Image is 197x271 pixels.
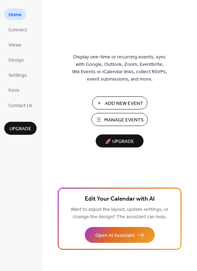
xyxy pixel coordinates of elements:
[9,125,31,133] span: Upgrade
[71,205,169,222] span: Want to adjust the layout, update settings, or change the design? The assistant can help.
[4,24,31,35] a: Connect
[4,122,37,135] button: Upgrade
[4,99,37,111] a: Contact Us
[8,57,24,64] span: Design
[8,87,19,94] span: Form
[96,134,144,147] button: 🚀 Upgrade
[8,42,21,49] span: Views
[4,69,31,81] a: Settings
[4,54,28,65] a: Design
[8,72,27,79] span: Settings
[95,232,134,239] span: Open AI Assistant
[72,53,167,83] span: Display one-time or recurring events, sync with Google, Outlook, Zoom, Eventbrite, Wix Events or ...
[8,26,27,34] span: Connect
[4,39,26,50] a: Views
[85,227,155,243] button: Open AI Assistant
[100,137,139,146] span: 🚀 Upgrade
[8,102,32,109] span: Contact Us
[4,8,26,20] a: Home
[85,194,155,204] span: Edit Your Calendar with AI
[92,96,147,109] button: Add New Event
[4,84,24,96] a: Form
[91,113,148,126] button: Manage Events
[105,100,143,107] span: Add New Event
[104,116,144,124] span: Manage Events
[8,11,22,19] span: Home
